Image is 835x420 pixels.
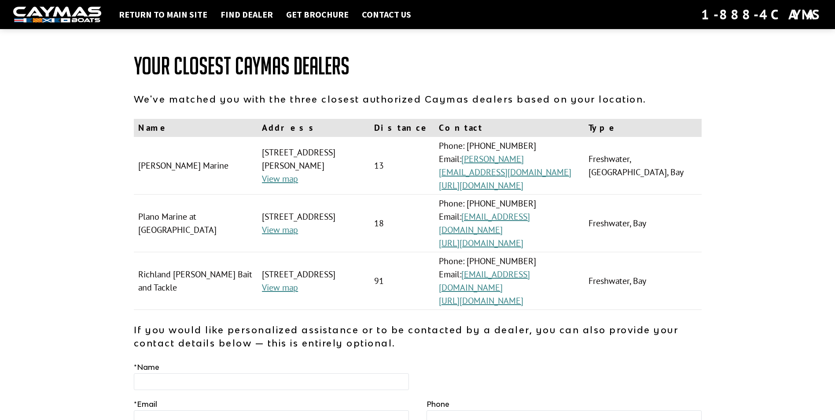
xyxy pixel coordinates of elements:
td: Plano Marine at [GEOGRAPHIC_DATA] [134,195,258,252]
td: Freshwater, Bay [584,195,701,252]
p: We've matched you with the three closest authorized Caymas dealers based on your location. [134,92,702,106]
th: Contact [434,119,584,137]
a: View map [262,173,298,184]
td: [STREET_ADDRESS][PERSON_NAME] [257,137,370,195]
td: [STREET_ADDRESS] [257,252,370,310]
td: Phone: [PHONE_NUMBER] Email: [434,137,584,195]
td: [PERSON_NAME] Marine [134,137,258,195]
a: [URL][DOMAIN_NAME] [439,180,523,191]
th: Name [134,119,258,137]
th: Distance [370,119,434,137]
a: View map [262,224,298,236]
img: white-logo-c9c8dbefe5ff5ceceb0f0178aa75bf4bb51f6bca0971e226c86eb53dfe498488.png [13,7,101,23]
td: Freshwater, Bay [584,252,701,310]
label: Name [134,362,159,372]
a: Find Dealer [216,9,277,20]
a: Get Brochure [282,9,353,20]
a: [URL][DOMAIN_NAME] [439,295,523,306]
td: Freshwater, [GEOGRAPHIC_DATA], Bay [584,137,701,195]
a: [URL][DOMAIN_NAME] [439,237,523,249]
h1: Your Closest Caymas Dealers [134,53,702,79]
td: Phone: [PHONE_NUMBER] Email: [434,252,584,310]
th: Address [257,119,370,137]
td: Phone: [PHONE_NUMBER] Email: [434,195,584,252]
a: Return to main site [114,9,212,20]
td: 18 [370,195,434,252]
td: [STREET_ADDRESS] [257,195,370,252]
p: If you would like personalized assistance or to be contacted by a dealer, you can also provide yo... [134,323,702,350]
td: 91 [370,252,434,310]
div: 1-888-4CAYMAS [701,5,822,24]
td: Richland [PERSON_NAME] Bait and Tackle [134,252,258,310]
label: Phone [427,399,449,409]
th: Type [584,119,701,137]
td: 13 [370,137,434,195]
label: Email [134,399,157,409]
a: [PERSON_NAME][EMAIL_ADDRESS][DOMAIN_NAME] [439,153,571,178]
a: [EMAIL_ADDRESS][DOMAIN_NAME] [439,269,530,293]
a: [EMAIL_ADDRESS][DOMAIN_NAME] [439,211,530,236]
a: Contact Us [357,9,416,20]
a: View map [262,282,298,293]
